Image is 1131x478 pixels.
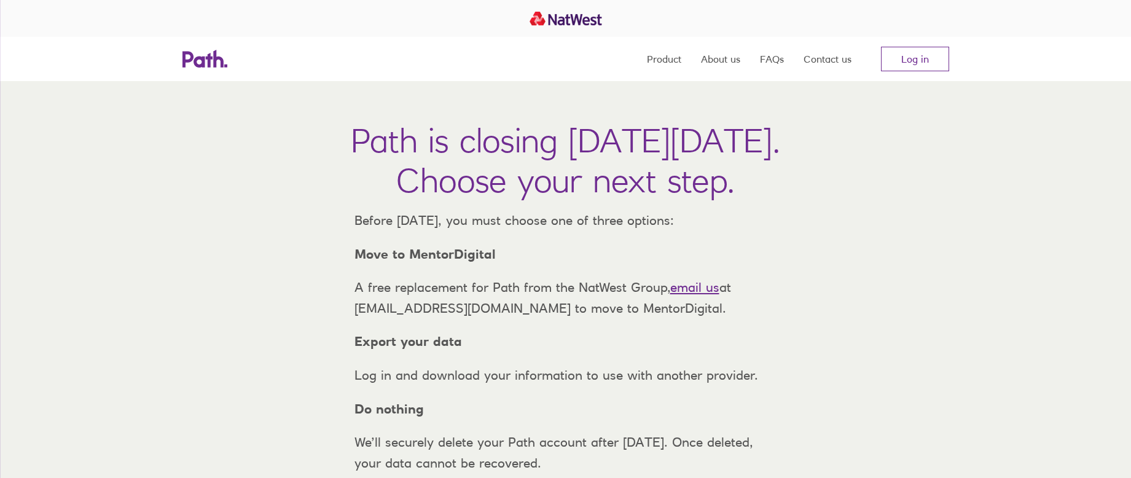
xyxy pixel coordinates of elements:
p: Before [DATE], you must choose one of three options: [345,210,787,231]
p: We’ll securely delete your Path account after [DATE]. Once deleted, your data cannot be recovered. [345,432,787,473]
p: A free replacement for Path from the NatWest Group, at [EMAIL_ADDRESS][DOMAIN_NAME] to move to Me... [345,277,787,318]
a: Product [647,37,681,81]
strong: Export your data [354,334,462,349]
h1: Path is closing [DATE][DATE]. Choose your next step. [351,120,780,200]
p: Log in and download your information to use with another provider. [345,365,787,386]
strong: Move to MentorDigital [354,246,496,262]
a: Contact us [804,37,851,81]
a: FAQs [760,37,784,81]
a: About us [701,37,740,81]
a: email us [670,280,719,295]
strong: Do nothing [354,401,424,417]
a: Log in [881,47,949,71]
